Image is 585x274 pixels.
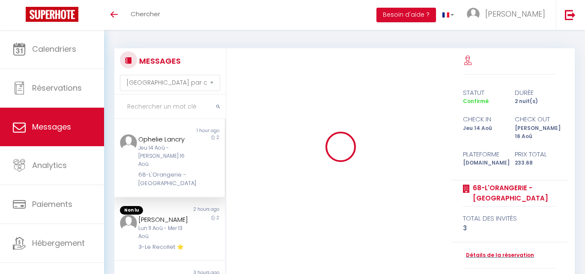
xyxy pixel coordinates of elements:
[509,114,561,124] div: check out
[138,224,191,241] div: Lun 11 Aoû - Mer 13 Aoû
[565,9,576,20] img: logout
[170,206,225,215] div: 2 hours ago
[32,160,67,171] span: Analytics
[463,97,489,105] span: Confirmé
[32,82,82,93] span: Réservations
[138,144,191,168] div: Jeu 14 Aoû - [PERSON_NAME] 16 Aoû
[485,9,545,19] span: [PERSON_NAME]
[509,159,561,167] div: 233.68
[376,8,436,22] button: Besoin d'aide ?
[509,124,561,141] div: [PERSON_NAME] 16 Aoû
[32,238,85,248] span: Hébergement
[120,215,137,232] img: ...
[170,127,225,134] div: 1 hour ago
[463,251,534,259] a: Détails de la réservation
[457,124,509,141] div: Jeu 14 Aoû
[138,171,191,188] div: 68-L'Orangerie - [GEOGRAPHIC_DATA]
[217,134,219,141] span: 2
[509,149,561,159] div: Prix total
[120,134,137,151] img: ...
[120,206,143,215] span: Non lu
[509,97,561,106] div: 2 nuit(s)
[131,9,160,18] span: Chercher
[138,243,191,251] div: 3-Le Recollet ⭐️
[138,134,191,144] div: Ophelie Lancry
[470,183,556,203] a: 68-L'Orangerie - [GEOGRAPHIC_DATA]
[463,213,556,224] div: total des invités
[457,149,509,159] div: Plateforme
[467,8,480,21] img: ...
[138,215,191,225] div: [PERSON_NAME]
[217,215,219,221] span: 2
[32,44,76,54] span: Calendriers
[114,95,226,119] input: Rechercher un mot clé
[463,223,556,233] div: 3
[32,121,71,132] span: Messages
[457,114,509,124] div: check in
[26,7,78,22] img: Super Booking
[137,51,181,71] h3: MESSAGES
[457,159,509,167] div: [DOMAIN_NAME]
[457,88,509,98] div: statut
[509,88,561,98] div: durée
[32,199,72,209] span: Paiements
